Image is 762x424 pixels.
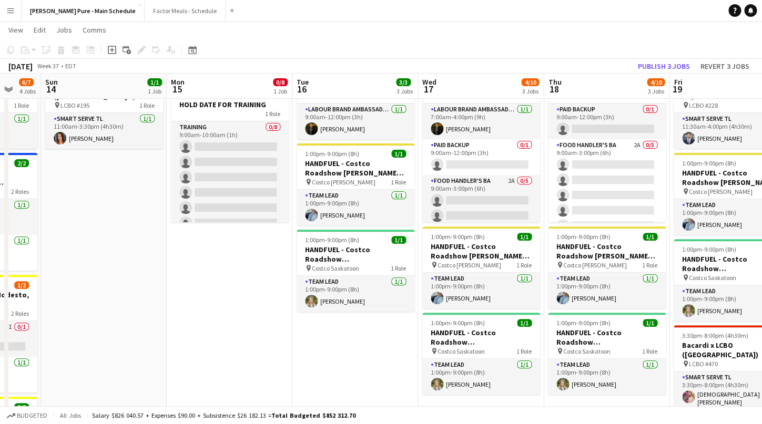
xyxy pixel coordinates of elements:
[634,59,694,73] button: Publish 3 jobs
[271,411,355,419] span: Total Budgeted $852 312.70
[92,411,355,419] div: Salary $826 040.57 + Expenses $90.00 + Subsistence $26 182.13 =
[696,59,754,73] button: Revert 3 jobs
[65,62,76,70] div: EDT
[8,61,33,71] div: [DATE]
[83,25,106,35] span: Comms
[17,412,47,419] span: Budgeted
[8,25,23,35] span: View
[58,411,83,419] span: All jobs
[5,410,49,421] button: Budgeted
[78,23,110,37] a: Comms
[52,23,76,37] a: Jobs
[22,1,145,21] button: [PERSON_NAME] Pure - Main Schedule
[35,62,61,70] span: Week 37
[145,1,226,21] button: Factor Meals - Schedule
[29,23,50,37] a: Edit
[34,25,46,35] span: Edit
[4,23,27,37] a: View
[56,25,72,35] span: Jobs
